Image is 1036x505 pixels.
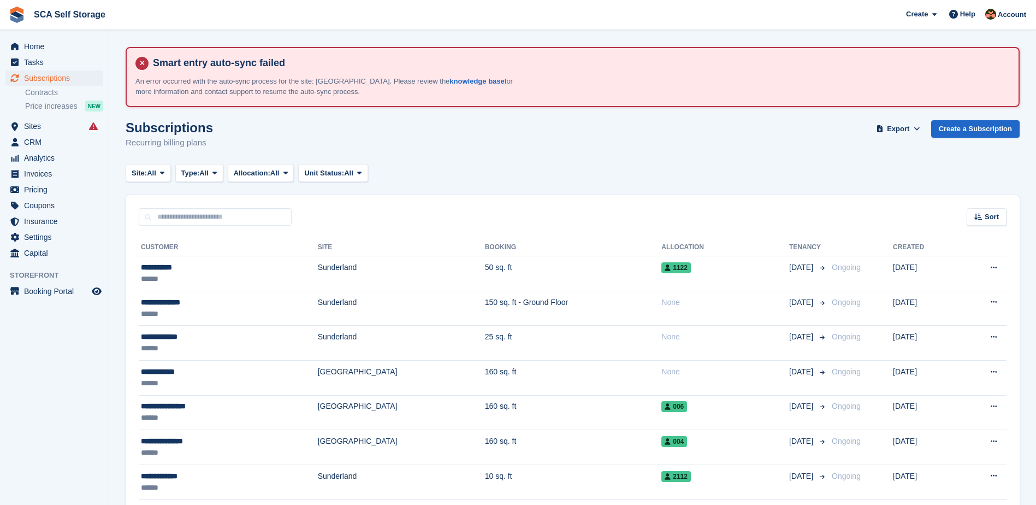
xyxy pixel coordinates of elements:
[318,256,485,291] td: Sunderland
[893,239,958,256] th: Created
[234,168,270,179] span: Allocation:
[126,164,171,182] button: Site: All
[139,239,318,256] th: Customer
[5,150,103,166] a: menu
[24,150,90,166] span: Analytics
[832,367,861,376] span: Ongoing
[661,297,789,308] div: None
[5,245,103,261] a: menu
[318,395,485,430] td: [GEOGRAPHIC_DATA]
[832,472,861,480] span: Ongoing
[893,291,958,326] td: [DATE]
[175,164,223,182] button: Type: All
[789,401,815,412] span: [DATE]
[304,168,344,179] span: Unit Status:
[998,9,1026,20] span: Account
[789,297,815,308] span: [DATE]
[931,120,1020,138] a: Create a Subscription
[5,182,103,197] a: menu
[485,291,662,326] td: 150 sq. ft - Ground Floor
[893,465,958,500] td: [DATE]
[832,332,861,341] span: Ongoing
[893,430,958,465] td: [DATE]
[485,465,662,500] td: 10 sq. ft
[832,402,861,410] span: Ongoing
[485,239,662,256] th: Booking
[85,101,103,111] div: NEW
[5,55,103,70] a: menu
[485,395,662,430] td: 160 sq. ft
[318,291,485,326] td: Sunderland
[24,198,90,213] span: Coupons
[661,262,691,273] span: 1122
[9,7,25,23] img: stora-icon-8386f47178a22dfd0bd8f6a31ec36ba5ce8667c1dd55bd0f319d3a0aa187defe.svg
[25,87,103,98] a: Contracts
[449,77,504,85] a: knowledge base
[906,9,928,20] span: Create
[135,76,518,97] p: An error occurred with the auto-sync process for the site: [GEOGRAPHIC_DATA]. Please review the f...
[318,239,485,256] th: Site
[893,256,958,291] td: [DATE]
[985,212,999,222] span: Sort
[5,284,103,299] a: menu
[5,198,103,213] a: menu
[789,331,815,343] span: [DATE]
[25,101,78,111] span: Price increases
[181,168,200,179] span: Type:
[132,168,147,179] span: Site:
[5,119,103,134] a: menu
[485,360,662,395] td: 160 sq. ft
[5,230,103,245] a: menu
[24,134,90,150] span: CRM
[789,471,815,482] span: [DATE]
[789,239,827,256] th: Tenancy
[887,124,909,134] span: Export
[24,39,90,54] span: Home
[318,465,485,500] td: Sunderland
[5,214,103,229] a: menu
[661,436,687,447] span: 004
[318,326,485,361] td: Sunderland
[661,366,789,378] div: None
[789,262,815,273] span: [DATE]
[270,168,280,179] span: All
[485,326,662,361] td: 25 sq. ft
[228,164,294,182] button: Allocation: All
[5,39,103,54] a: menu
[10,270,109,281] span: Storefront
[485,256,662,291] td: 50 sq. ft
[893,360,958,395] td: [DATE]
[661,239,789,256] th: Allocation
[661,471,691,482] span: 2112
[90,285,103,298] a: Preview store
[789,366,815,378] span: [DATE]
[485,430,662,465] td: 160 sq. ft
[24,214,90,229] span: Insurance
[147,168,156,179] span: All
[24,284,90,299] span: Booking Portal
[149,57,1010,69] h4: Smart entry auto-sync failed
[298,164,368,182] button: Unit Status: All
[661,331,789,343] div: None
[344,168,353,179] span: All
[874,120,922,138] button: Export
[318,430,485,465] td: [GEOGRAPHIC_DATA]
[89,122,98,131] i: Smart entry sync failures have occurred
[199,168,209,179] span: All
[960,9,975,20] span: Help
[126,120,213,135] h1: Subscriptions
[24,119,90,134] span: Sites
[24,71,90,86] span: Subscriptions
[832,263,861,272] span: Ongoing
[5,134,103,150] a: menu
[5,166,103,181] a: menu
[985,9,996,20] img: Sarah Race
[24,55,90,70] span: Tasks
[24,182,90,197] span: Pricing
[893,326,958,361] td: [DATE]
[832,298,861,307] span: Ongoing
[893,395,958,430] td: [DATE]
[318,360,485,395] td: [GEOGRAPHIC_DATA]
[661,401,687,412] span: 006
[24,245,90,261] span: Capital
